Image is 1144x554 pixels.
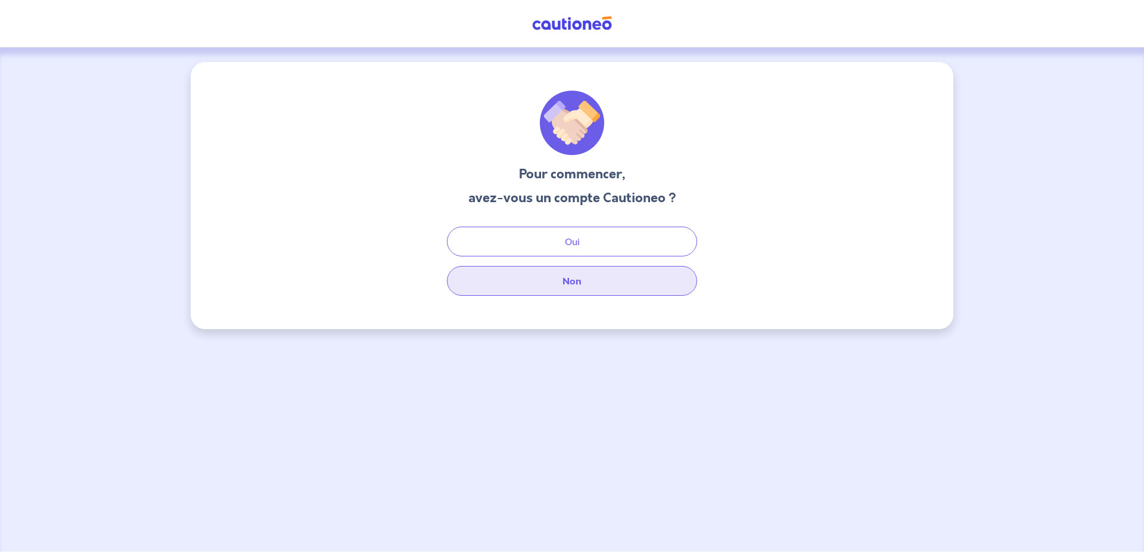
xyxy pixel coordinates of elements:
button: Oui [447,227,697,256]
h3: Pour commencer, [468,165,676,184]
button: Non [447,266,697,296]
img: Cautioneo [527,16,617,31]
img: illu_welcome.svg [540,91,604,155]
h3: avez-vous un compte Cautioneo ? [468,188,676,208]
